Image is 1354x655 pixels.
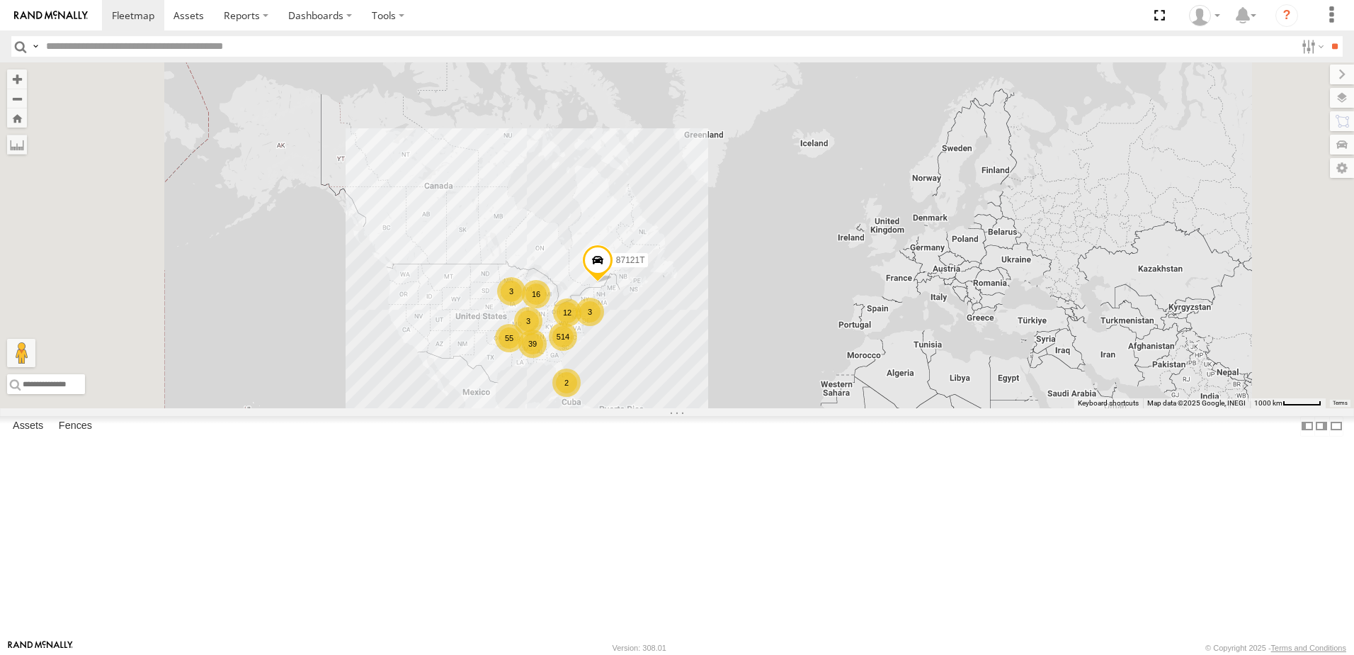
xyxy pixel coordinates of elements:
[30,36,41,57] label: Search Query
[7,339,35,367] button: Drag Pegman onto the map to open Street View
[7,108,27,128] button: Zoom Home
[7,69,27,89] button: Zoom in
[1147,399,1246,407] span: Map data ©2025 Google, INEGI
[522,280,550,308] div: 16
[518,330,547,358] div: 39
[1271,644,1346,652] a: Terms and Conditions
[552,369,581,397] div: 2
[553,298,581,327] div: 12
[1184,5,1225,26] div: Dwight Wallace
[1314,416,1329,437] label: Dock Summary Table to the Right
[1205,644,1346,652] div: © Copyright 2025 -
[1275,4,1298,27] i: ?
[1254,399,1282,407] span: 1000 km
[7,135,27,155] label: Measure
[497,277,525,306] div: 3
[1250,398,1326,408] button: Map Scale: 1000 km per 51 pixels
[52,416,99,436] label: Fences
[1078,398,1139,408] button: Keyboard shortcuts
[1333,401,1348,406] a: Terms (opens in new tab)
[8,641,73,655] a: Visit our Website
[576,298,604,326] div: 3
[613,644,666,652] div: Version: 308.01
[1330,158,1354,178] label: Map Settings
[549,323,577,351] div: 514
[514,307,542,335] div: 3
[495,324,523,352] div: 55
[14,11,88,21] img: rand-logo.svg
[7,89,27,108] button: Zoom out
[1300,416,1314,437] label: Dock Summary Table to the Left
[6,416,50,436] label: Assets
[616,255,645,265] span: 87121T
[1296,36,1326,57] label: Search Filter Options
[1329,416,1343,437] label: Hide Summary Table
